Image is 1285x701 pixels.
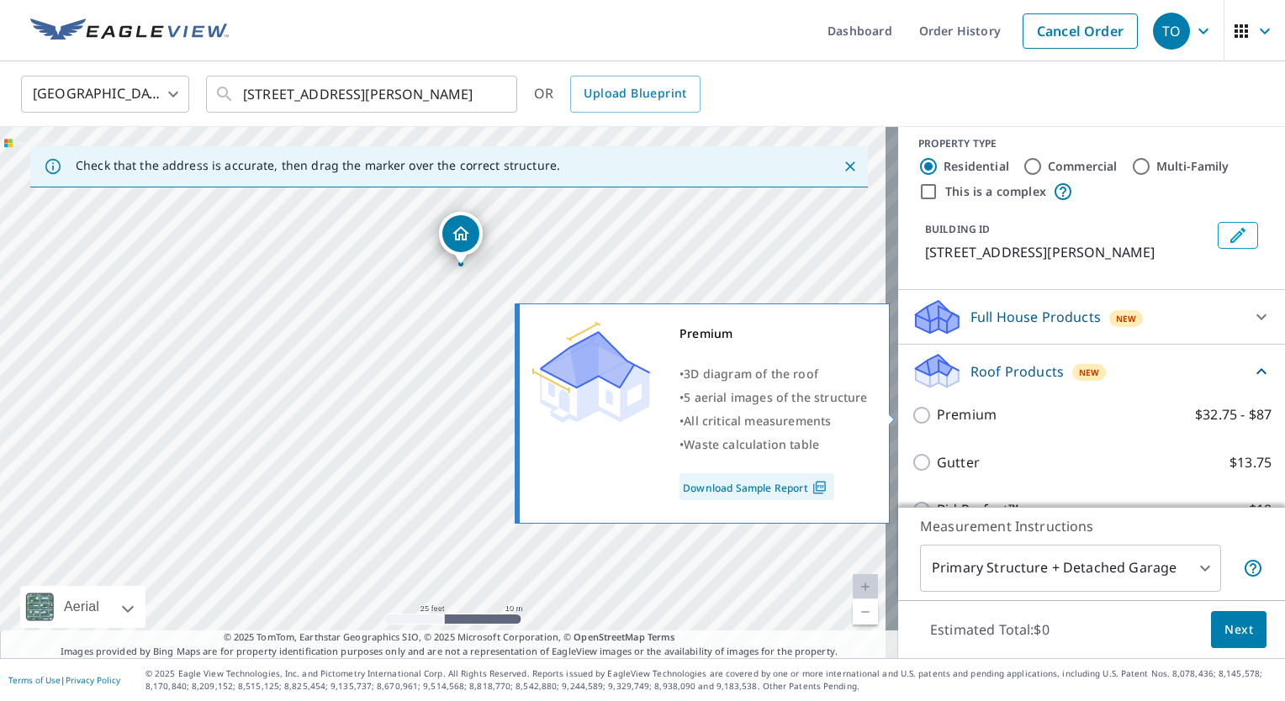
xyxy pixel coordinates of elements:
[945,183,1046,200] label: This is a complex
[21,71,189,118] div: [GEOGRAPHIC_DATA]
[684,366,818,382] span: 3D diagram of the roof
[76,158,560,173] p: Check that the address is accurate, then drag the marker over the correct structure.
[8,674,61,686] a: Terms of Use
[853,574,878,599] a: Current Level 20, Zoom In Disabled
[680,409,868,433] div: •
[970,361,1064,382] p: Roof Products
[574,630,644,643] a: OpenStreetMap
[937,499,1018,520] p: Bid Perfect™
[684,413,831,429] span: All critical measurements
[1243,558,1263,578] span: Your report will include the primary structure and a detached garage if one exists.
[30,18,229,44] img: EV Logo
[1153,13,1190,50] div: TO
[1116,312,1137,325] span: New
[680,362,868,386] div: •
[944,158,1009,175] label: Residential
[1048,158,1118,175] label: Commercial
[937,404,997,425] p: Premium
[570,76,700,113] a: Upload Blueprint
[439,212,483,264] div: Dropped pin, building 1, Residential property, 264 2nd St NW Britt, IA 50423
[1211,611,1266,649] button: Next
[680,433,868,456] div: •
[925,242,1211,262] p: [STREET_ADDRESS][PERSON_NAME]
[1224,619,1253,640] span: Next
[680,386,868,409] div: •
[584,83,686,104] span: Upload Blueprint
[8,675,120,685] p: |
[1229,452,1272,473] p: $13.75
[917,611,1063,648] p: Estimated Total: $0
[920,516,1263,536] p: Measurement Instructions
[925,222,990,236] p: BUILDING ID
[680,473,834,500] a: Download Sample Report
[532,322,650,423] img: Premium
[853,599,878,625] a: Current Level 20, Zoom Out
[59,586,104,628] div: Aerial
[648,630,675,643] a: Terms
[145,667,1277,693] p: © 2025 Eagle View Technologies, Inc. and Pictometry International Corp. All Rights Reserved. Repo...
[808,480,831,495] img: Pdf Icon
[534,76,701,113] div: OR
[839,155,861,177] button: Close
[912,297,1272,337] div: Full House ProductsNew
[224,630,675,645] span: © 2025 TomTom, Earthstar Geographics SIO, © 2025 Microsoft Corporation, ©
[20,586,145,628] div: Aerial
[66,674,120,686] a: Privacy Policy
[684,436,819,452] span: Waste calculation table
[684,389,867,405] span: 5 aerial images of the structure
[1156,158,1229,175] label: Multi-Family
[937,452,980,473] p: Gutter
[243,71,483,118] input: Search by address or latitude-longitude
[912,351,1272,391] div: Roof ProductsNew
[680,322,868,345] div: Premium
[1079,366,1100,379] span: New
[1218,222,1258,249] button: Edit building 1
[1249,499,1272,520] p: $18
[970,307,1101,327] p: Full House Products
[918,136,1265,151] div: PROPERTY TYPE
[920,545,1221,592] div: Primary Structure + Detached Garage
[1195,404,1272,425] p: $32.75 - $87
[1023,13,1138,49] a: Cancel Order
